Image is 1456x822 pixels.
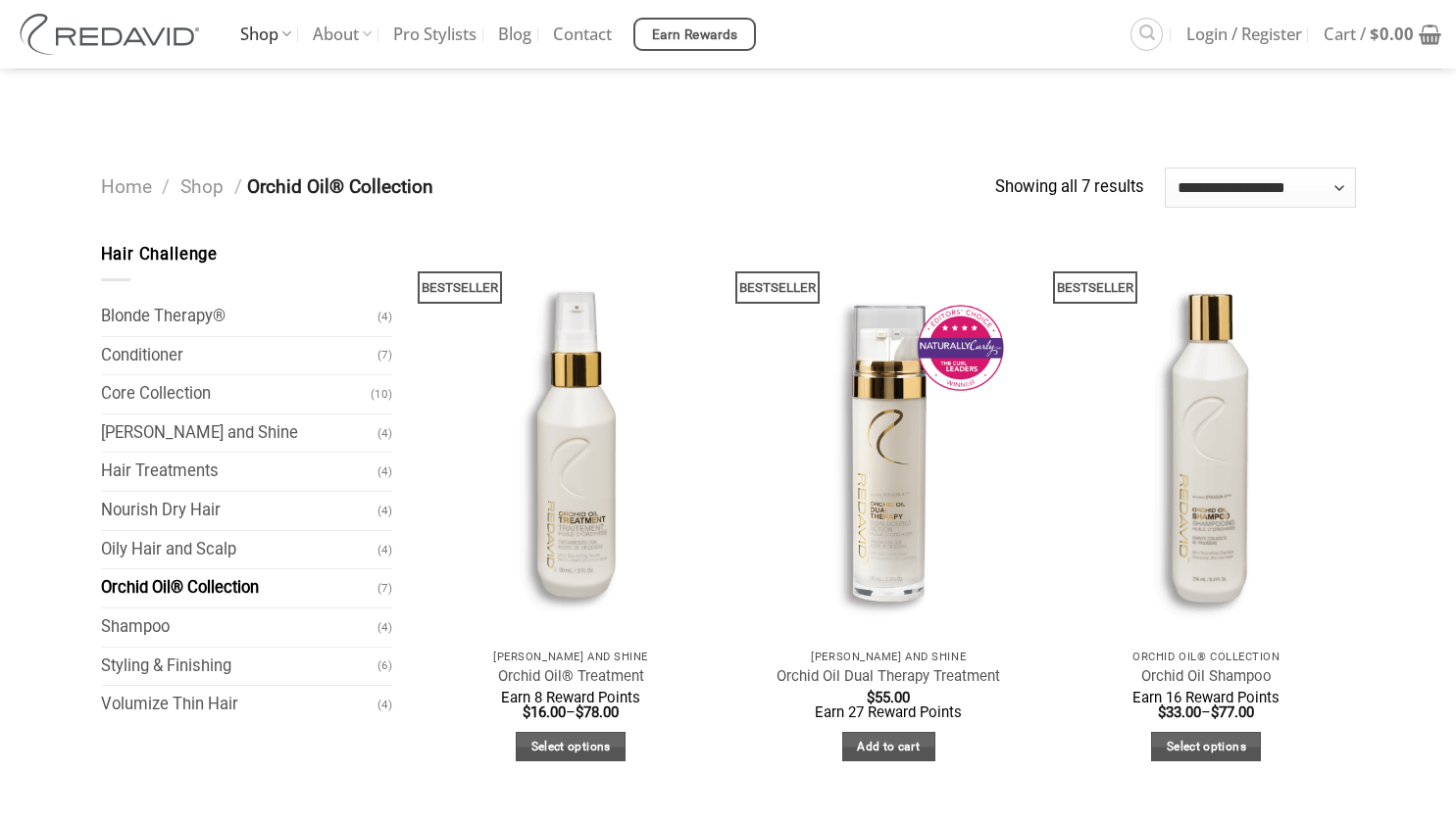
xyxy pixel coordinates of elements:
a: Orchid Oil® Treatment [498,667,644,686]
span: (7) [377,338,392,372]
p: Orchid Oil® Collection [1067,651,1346,663]
span: (6) [377,649,392,683]
bdi: 16.00 [523,703,566,721]
span: (4) [377,610,392,645]
a: Select options for “Orchid Oil® Treatment” [516,732,626,762]
span: – [431,691,711,720]
a: Search [1130,18,1163,50]
span: (4) [377,688,392,722]
bdi: 0.00 [1370,23,1414,45]
a: Orchid Oil® Treatment [422,242,721,640]
span: $ [1370,23,1380,45]
select: Shop order [1165,168,1356,207]
span: $ [523,703,530,721]
span: (4) [377,300,392,334]
span: Hair Challenge [101,245,219,264]
a: Blonde Therapy® [101,298,378,336]
a: Select options for “Orchid Oil Shampoo” [1151,732,1261,762]
span: – [1067,691,1346,720]
span: Earn 27 Reward Points [815,703,962,721]
span: / [162,175,170,198]
a: Orchid Oil Shampoo [1141,667,1272,686]
span: $ [1211,703,1219,721]
a: Shop [180,175,224,198]
span: (10) [371,377,392,411]
bdi: 78.00 [576,703,619,721]
span: $ [1158,703,1166,721]
a: Earn Rewards [633,18,756,51]
span: Earn Rewards [652,24,738,46]
a: Add to cart: “Orchid Oil Dual Therapy Treatment” [842,732,935,762]
span: Earn 16 Reward Points [1132,689,1280,706]
img: REDAVID Salon Products | United States [15,14,211,55]
a: Styling & Finishing [101,648,378,686]
span: / [234,175,242,198]
nav: Orchid Oil® Collection [101,172,996,203]
a: [PERSON_NAME] and Shine [101,414,378,453]
span: (4) [377,455,392,489]
a: Nourish Dry Hair [101,492,378,530]
a: Hair Treatments [101,453,378,491]
a: Orchid Oil Dual Therapy Treatment [739,242,1038,640]
p: [PERSON_NAME] and Shine [749,651,1029,663]
a: Orchid Oil Dual Therapy Treatment [777,667,1000,686]
a: Conditioner [101,337,378,375]
span: $ [576,703,583,721]
span: (4) [377,416,392,451]
span: (4) [377,533,392,567]
span: $ [867,689,875,706]
a: Shampoo [101,608,378,647]
a: Core Collection [101,375,372,413]
span: Login / Register [1186,10,1302,59]
bdi: 33.00 [1158,703,1201,721]
span: (4) [377,494,392,528]
span: (7) [377,571,392,605]
bdi: 77.00 [1211,703,1254,721]
bdi: 55.00 [867,689,910,706]
img: REDAVID Orchid Oil Dual Therapy ~ Award Winning Curl Care [739,242,1038,640]
a: Oily Hair and Scalp [101,531,378,569]
p: Showing all 7 results [995,174,1144,201]
img: REDAVID Orchid Oil Shampoo [1057,242,1356,640]
a: Home [101,175,152,198]
a: Orchid Oil® Collection [101,569,378,607]
p: [PERSON_NAME] and Shine [431,651,711,663]
a: Orchid Oil Shampoo [1057,242,1356,640]
a: Volumize Thin Hair [101,686,378,724]
span: Cart / [1324,10,1414,59]
span: Earn 8 Reward Points [501,689,640,706]
img: REDAVID Orchid Oil Treatment 90ml [422,242,721,640]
